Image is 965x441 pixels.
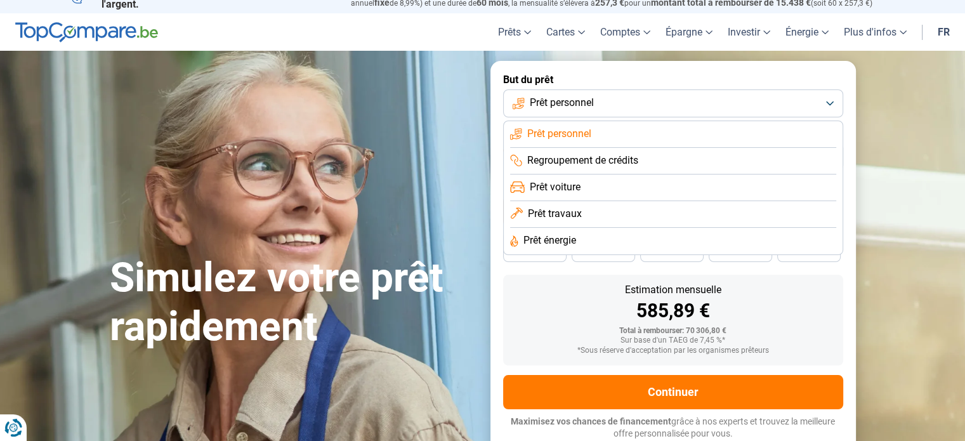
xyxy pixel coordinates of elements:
[527,127,591,141] span: Prêt personnel
[523,234,576,247] span: Prêt énergie
[930,13,957,51] a: fr
[658,249,686,256] span: 36 mois
[513,285,833,295] div: Estimation mensuelle
[530,96,594,110] span: Prêt personnel
[110,254,475,352] h1: Simulez votre prêt rapidement
[503,375,843,409] button: Continuer
[593,13,658,51] a: Comptes
[503,89,843,117] button: Prêt personnel
[490,13,539,51] a: Prêts
[528,207,582,221] span: Prêt travaux
[513,346,833,355] div: *Sous réserve d'acceptation par les organismes prêteurs
[836,13,914,51] a: Plus d'infos
[511,416,671,426] span: Maximisez vos chances de financement
[503,74,843,86] label: But du prêt
[539,13,593,51] a: Cartes
[795,249,823,256] span: 24 mois
[513,301,833,320] div: 585,89 €
[527,154,638,168] span: Regroupement de crédits
[530,180,581,194] span: Prêt voiture
[521,249,549,256] span: 48 mois
[726,249,754,256] span: 30 mois
[513,327,833,336] div: Total à rembourser: 70 306,80 €
[513,336,833,345] div: Sur base d'un TAEG de 7,45 %*
[778,13,836,51] a: Énergie
[15,22,158,43] img: TopCompare
[589,249,617,256] span: 42 mois
[658,13,720,51] a: Épargne
[720,13,778,51] a: Investir
[503,416,843,440] p: grâce à nos experts et trouvez la meilleure offre personnalisée pour vous.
